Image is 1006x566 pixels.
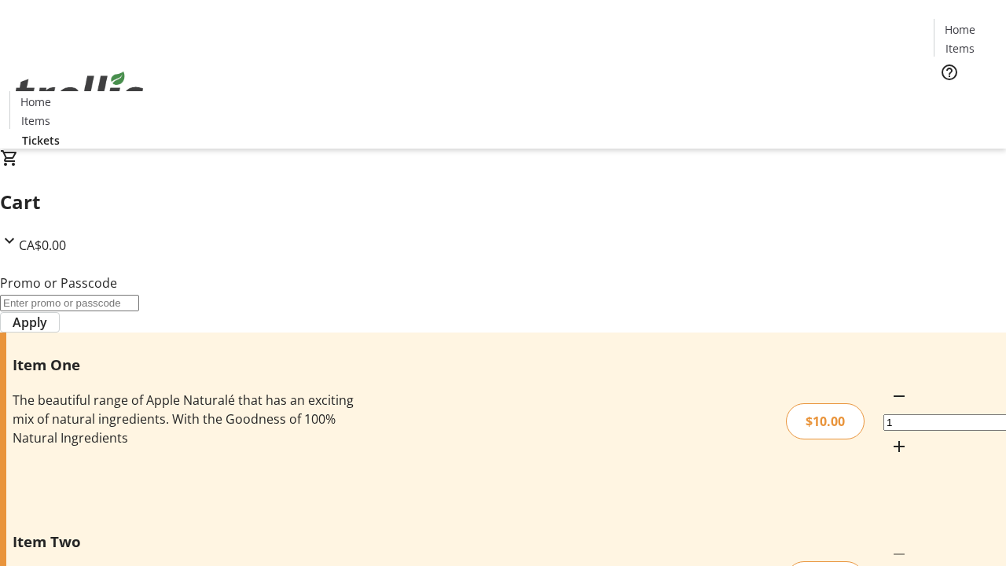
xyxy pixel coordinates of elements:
[934,40,985,57] a: Items
[883,431,915,462] button: Increment by one
[13,391,356,447] div: The beautiful range of Apple Naturalé that has an exciting mix of natural ingredients. With the G...
[934,91,997,108] a: Tickets
[9,132,72,149] a: Tickets
[786,403,865,439] div: $10.00
[9,54,149,133] img: Orient E2E Organization mbGOeGc8dg's Logo
[934,21,985,38] a: Home
[945,40,975,57] span: Items
[10,94,61,110] a: Home
[945,21,975,38] span: Home
[883,380,915,412] button: Decrement by one
[13,313,47,332] span: Apply
[13,354,356,376] h3: Item One
[22,132,60,149] span: Tickets
[13,531,356,553] h3: Item Two
[20,94,51,110] span: Home
[19,237,66,254] span: CA$0.00
[21,112,50,129] span: Items
[946,91,984,108] span: Tickets
[10,112,61,129] a: Items
[934,57,965,88] button: Help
